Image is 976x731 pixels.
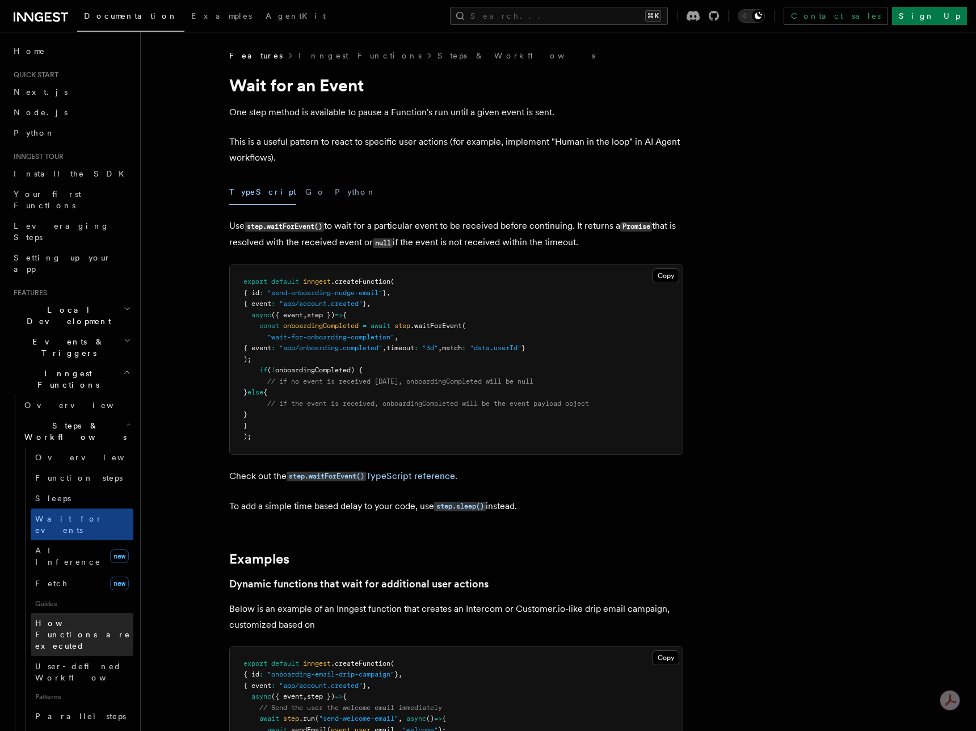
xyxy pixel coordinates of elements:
[9,82,133,102] a: Next.js
[229,179,296,205] button: TypeScript
[229,104,683,120] p: One step method is available to pause a Function's run until a given event is sent.
[229,576,489,592] a: Dynamic functions that wait for additional user actions
[394,333,398,341] span: ,
[363,300,367,308] span: }
[892,7,967,25] a: Sign Up
[299,715,315,722] span: .run
[271,300,275,308] span: :
[31,613,133,656] a: How Functions are executed
[267,670,394,678] span: "onboarding-email-drip-campaign"
[521,344,525,352] span: }
[259,704,442,712] span: // Send the user the welcome email immediately
[303,311,307,319] span: ,
[259,715,279,722] span: await
[307,311,335,319] span: step })
[229,218,683,251] p: Use to wait for a particular event to be received before continuing. It returns a that is resolve...
[653,268,679,283] button: Copy
[275,366,363,374] span: onboardingCompleted) {
[271,278,299,285] span: default
[35,514,103,535] span: Wait for events
[9,163,133,184] a: Install the SDK
[9,102,133,123] a: Node.js
[283,322,359,330] span: onboardingCompleted
[9,363,133,395] button: Inngest Functions
[434,715,442,722] span: =>
[35,579,68,588] span: Fetch
[31,706,133,726] a: Parallel steps
[9,304,124,327] span: Local Development
[363,682,367,690] span: }
[390,659,394,667] span: (
[31,595,133,613] span: Guides
[9,184,133,216] a: Your first Functions
[271,659,299,667] span: default
[298,50,422,61] a: Inngest Functions
[35,712,126,721] span: Parallel steps
[331,659,390,667] span: .createFunction
[410,322,462,330] span: .waitForEvent
[229,551,289,567] a: Examples
[9,247,133,279] a: Setting up your app
[434,501,486,511] a: step.sleep()
[426,715,434,722] span: ()
[279,682,363,690] span: "app/account.created"
[271,344,275,352] span: :
[386,344,414,352] span: timeout
[110,577,129,590] span: new
[14,128,55,137] span: Python
[315,715,319,722] span: (
[367,300,371,308] span: ,
[267,377,533,385] span: // if no event is received [DATE], onboardingCompleted will be null
[343,692,347,700] span: {
[470,344,521,352] span: "data.userId"
[110,549,129,563] span: new
[35,619,131,650] span: How Functions are executed
[434,502,486,511] code: step.sleep()
[335,179,376,205] button: Python
[229,134,683,166] p: This is a useful pattern to react to specific user actions (for example, implement "Human in the ...
[259,3,333,31] a: AgentKit
[191,11,252,20] span: Examples
[784,7,887,25] a: Contact sales
[31,572,133,595] a: Fetchnew
[738,9,765,23] button: Toggle dark mode
[9,70,58,79] span: Quick start
[35,473,123,482] span: Function steps
[373,238,393,248] code: null
[9,152,64,161] span: Inngest tour
[14,87,68,96] span: Next.js
[398,715,402,722] span: ,
[259,322,279,330] span: const
[335,311,343,319] span: =>
[14,221,110,242] span: Leveraging Steps
[437,50,595,61] a: Steps & Workflows
[371,322,390,330] span: await
[620,222,652,232] code: Promise
[229,50,283,61] span: Features
[287,470,457,481] a: step.waitForEvent()TypeScript reference.
[243,682,271,690] span: { event
[266,11,326,20] span: AgentKit
[9,300,133,331] button: Local Development
[229,468,683,485] p: Check out the
[305,179,326,205] button: Go
[35,494,71,503] span: Sleeps
[386,289,390,297] span: ,
[267,400,589,407] span: // if the event is received, onboardingCompleted will be the event payload object
[259,670,263,678] span: :
[645,10,661,22] kbd: ⌘K
[406,715,426,722] span: async
[462,322,466,330] span: (
[14,108,68,117] span: Node.js
[31,656,133,688] a: User-defined Workflows
[422,344,438,352] span: "3d"
[251,311,271,319] span: async
[390,278,394,285] span: (
[243,355,251,363] span: );
[653,650,679,665] button: Copy
[14,45,45,57] span: Home
[303,659,331,667] span: inngest
[14,190,81,210] span: Your first Functions
[35,546,101,566] span: AI Inference
[283,715,299,722] span: step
